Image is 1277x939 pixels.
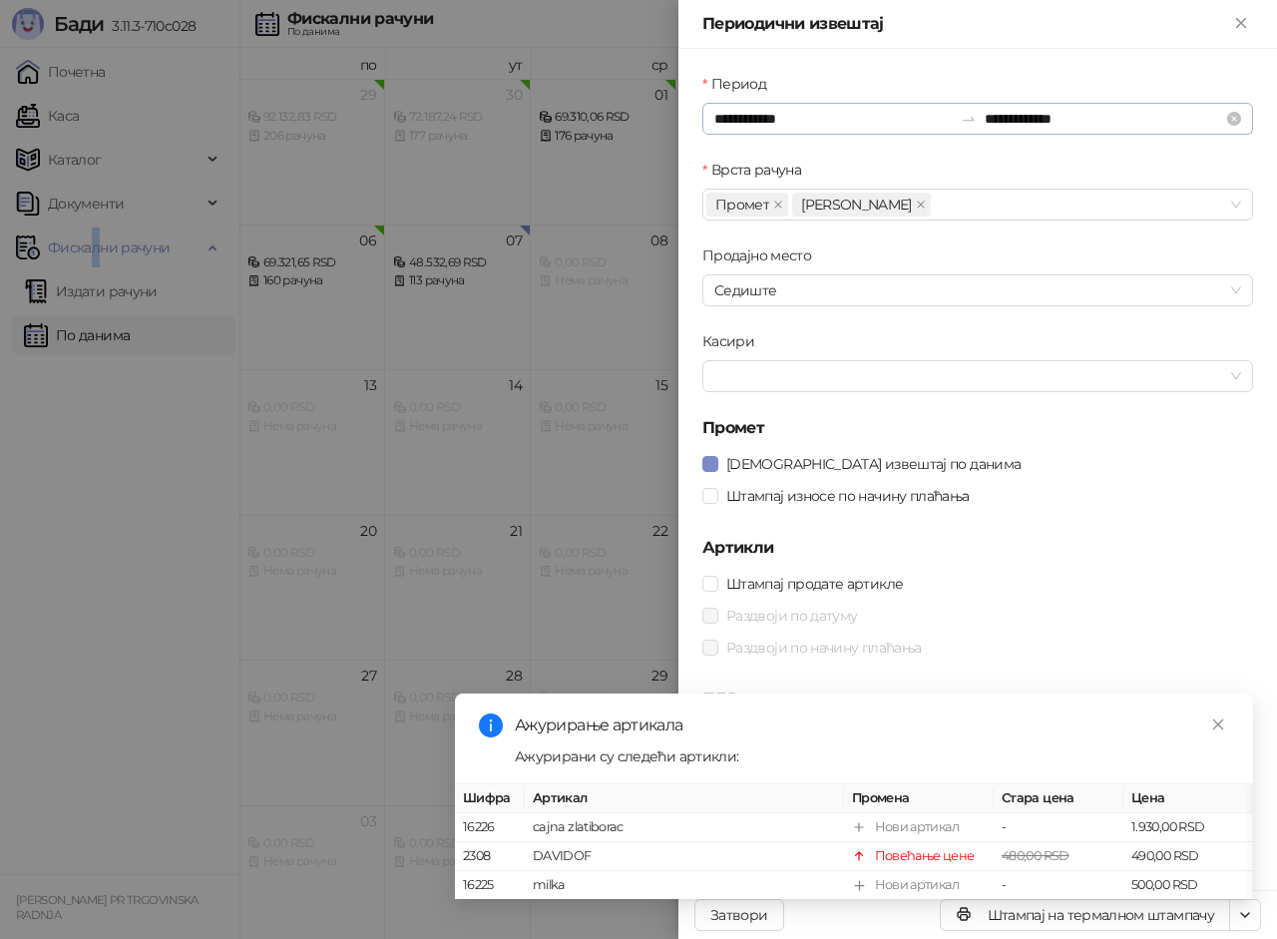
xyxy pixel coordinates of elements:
td: cajna zlatiborac [525,813,844,842]
a: Close [1207,713,1229,735]
label: Продајно место [702,244,823,266]
div: Повећање цене [875,846,975,866]
td: - [994,871,1123,900]
td: 490,00 RSD [1123,842,1253,871]
td: 1.930,00 RSD [1123,813,1253,842]
span: [DEMOGRAPHIC_DATA] извештај по данима [718,453,1029,475]
td: - [994,813,1123,842]
div: Периодични извештај [702,12,1229,36]
td: milka [525,871,844,900]
span: close [1211,717,1225,731]
td: 16226 [455,813,525,842]
th: Стара цена [994,784,1123,813]
span: [PERSON_NAME] [801,194,912,216]
span: close-circle [1227,112,1241,126]
th: Артикал [525,784,844,813]
label: Касири [702,330,767,352]
span: close [773,200,783,210]
td: 2308 [455,842,525,871]
span: 480,00 RSD [1002,848,1069,863]
span: Штампај износе по начину плаћања [718,485,978,507]
h5: Промет [702,416,1253,440]
label: Врста рачуна [702,159,814,181]
span: Седиште [714,275,1241,305]
button: Close [1229,12,1253,36]
span: swap-right [961,111,977,127]
td: 16225 [455,871,525,900]
div: Ажурирање артикала [515,713,1229,737]
th: Шифра [455,784,525,813]
h5: Артикли [702,536,1253,560]
div: Нови артикал [875,875,959,895]
th: Цена [1123,784,1253,813]
td: 500,00 RSD [1123,871,1253,900]
span: Штампај продате артикле [718,573,911,595]
span: close [916,200,926,210]
span: Раздвоји по датуму [718,605,865,627]
span: to [961,111,977,127]
td: DAVIDOF [525,842,844,871]
div: Нови артикал [875,817,959,837]
label: Период [702,73,778,95]
input: Период [714,108,953,130]
th: Промена [844,784,994,813]
span: Раздвоји по начину плаћања [718,637,929,659]
span: info-circle [479,713,503,737]
h5: ПДВ [702,688,1253,711]
div: Ажурирани су следећи артикли: [515,745,1229,767]
span: Промет [715,194,769,216]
